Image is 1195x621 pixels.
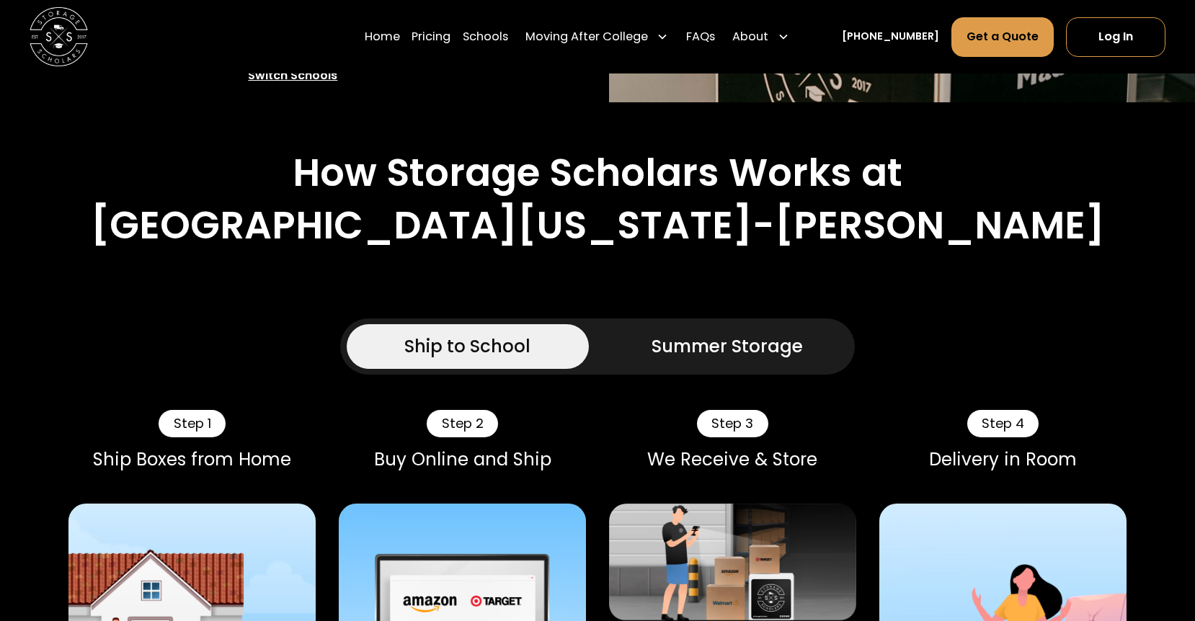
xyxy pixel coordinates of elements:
[727,16,795,57] div: About
[30,7,89,66] img: Storage Scholars main logo
[412,16,450,57] a: Pricing
[404,334,530,360] div: Ship to School
[967,410,1039,437] div: Step 4
[365,16,400,57] a: Home
[732,28,768,45] div: About
[652,334,803,360] div: Summer Storage
[525,28,648,45] div: Moving After College
[463,16,508,57] a: Schools
[82,61,504,91] a: Switch Schools
[1066,17,1166,56] a: Log In
[293,150,902,196] h2: How Storage Scholars Works at
[879,449,1126,470] div: Delivery in Room
[159,410,226,437] div: Step 1
[951,17,1054,56] a: Get a Quote
[842,29,939,44] a: [PHONE_NUMBER]
[609,449,856,470] div: We Receive & Store
[339,449,585,470] div: Buy Online and Ship
[686,16,715,57] a: FAQs
[520,16,675,57] div: Moving After College
[91,202,1105,249] h2: [GEOGRAPHIC_DATA][US_STATE]-[PERSON_NAME]
[697,410,768,437] div: Step 3
[68,449,315,470] div: Ship Boxes from Home
[427,410,498,437] div: Step 2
